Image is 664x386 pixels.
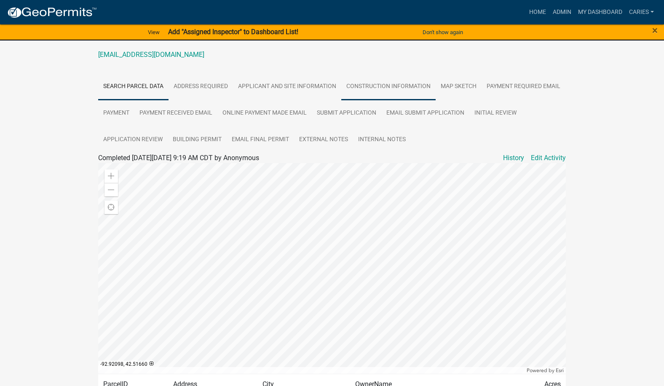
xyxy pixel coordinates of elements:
a: Map Sketch [436,73,482,100]
a: Internal Notes [353,126,411,153]
a: Email Submit Application [381,100,469,127]
span: Completed [DATE][DATE] 9:19 AM CDT by Anonymous [98,154,259,162]
a: Esri [556,367,564,373]
button: Close [652,25,658,35]
div: Zoom in [104,169,118,183]
a: Search Parcel Data [98,73,169,100]
a: Payment [98,100,134,127]
span: × [652,24,658,36]
a: Admin [549,4,575,20]
a: Application Review [98,126,168,153]
a: History [503,153,524,163]
a: Email Final Permit [227,126,294,153]
a: Payment Required Email [482,73,565,100]
a: Payment Received Email [134,100,217,127]
a: External Notes [294,126,353,153]
strong: Add "Assigned Inspector" to Dashboard List! [168,28,298,36]
a: Home [526,4,549,20]
a: Address Required [169,73,233,100]
a: Construction Information [341,73,436,100]
div: Find my location [104,201,118,214]
a: Building Permit [168,126,227,153]
a: Applicant and Site Information [233,73,341,100]
div: Powered by [525,367,566,374]
a: CarieS [626,4,657,20]
a: Edit Activity [531,153,566,163]
button: Don't show again [419,25,466,39]
a: My Dashboard [575,4,626,20]
a: Submit Application [312,100,381,127]
a: Online Payment Made Email [217,100,312,127]
a: [EMAIL_ADDRESS][DOMAIN_NAME] [98,51,204,59]
a: View [145,25,163,39]
div: Zoom out [104,183,118,196]
a: Initial Review [469,100,522,127]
